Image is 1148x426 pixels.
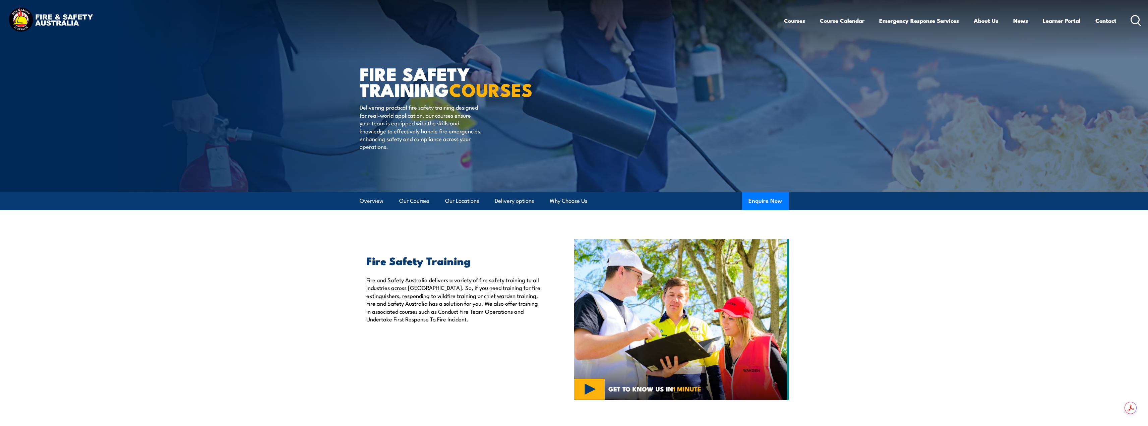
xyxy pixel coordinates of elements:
img: Fire Safety Training Courses [574,239,789,400]
a: Learner Portal [1043,12,1081,29]
a: Delivery options [495,192,534,210]
p: Fire and Safety Australia delivers a variety of fire safety training to all industries across [GE... [366,276,543,323]
a: Courses [784,12,805,29]
h1: FIRE SAFETY TRAINING [360,66,525,97]
a: About Us [974,12,999,29]
a: Overview [360,192,383,210]
span: GET TO KNOW US IN [608,386,701,392]
a: News [1013,12,1028,29]
button: Enquire Now [742,192,789,210]
strong: COURSES [449,75,533,103]
a: Why Choose Us [550,192,587,210]
h2: Fire Safety Training [366,256,543,265]
a: Our Courses [399,192,429,210]
a: Contact [1095,12,1116,29]
a: Emergency Response Services [879,12,959,29]
a: Our Locations [445,192,479,210]
p: Delivering practical fire safety training designed for real-world application, our courses ensure... [360,103,482,150]
a: Course Calendar [820,12,864,29]
strong: 1 MINUTE [673,384,701,393]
